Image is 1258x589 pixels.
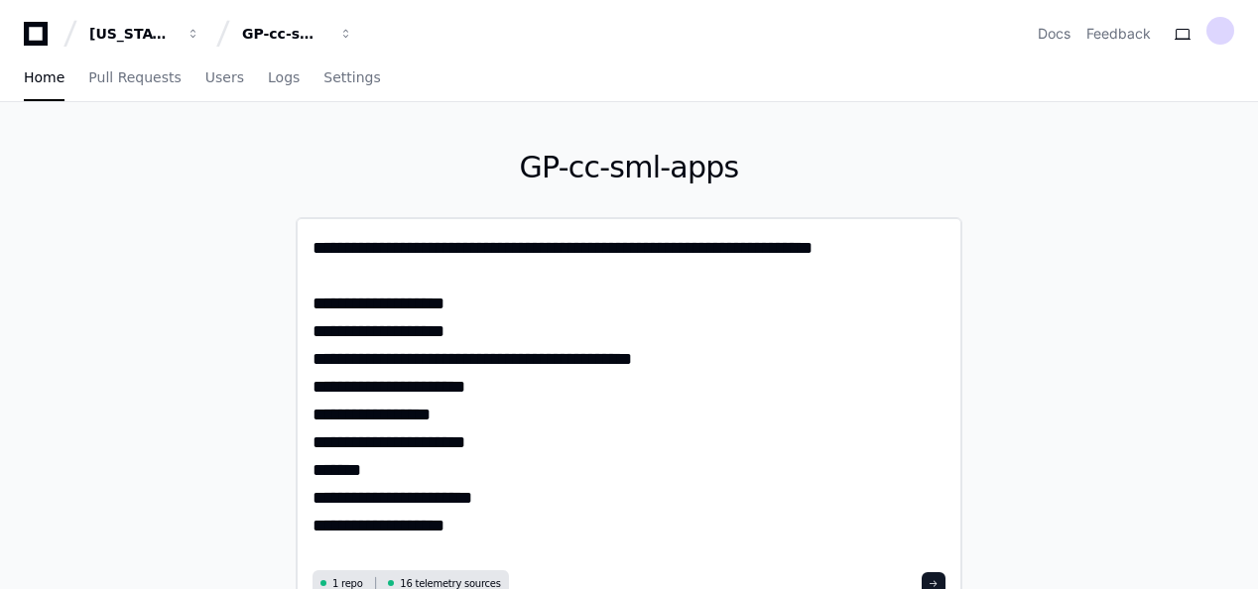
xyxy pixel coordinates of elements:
span: Logs [268,71,300,83]
h1: GP-cc-sml-apps [296,150,962,185]
button: GP-cc-sml-apps [234,16,361,52]
a: Logs [268,56,300,101]
span: Home [24,71,64,83]
a: Docs [1038,24,1070,44]
button: Feedback [1086,24,1151,44]
span: Pull Requests [88,71,181,83]
a: Pull Requests [88,56,181,101]
a: Home [24,56,64,101]
button: [US_STATE] Pacific [81,16,208,52]
span: Users [205,71,244,83]
a: Users [205,56,244,101]
div: [US_STATE] Pacific [89,24,175,44]
div: GP-cc-sml-apps [242,24,327,44]
a: Settings [323,56,380,101]
span: Settings [323,71,380,83]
